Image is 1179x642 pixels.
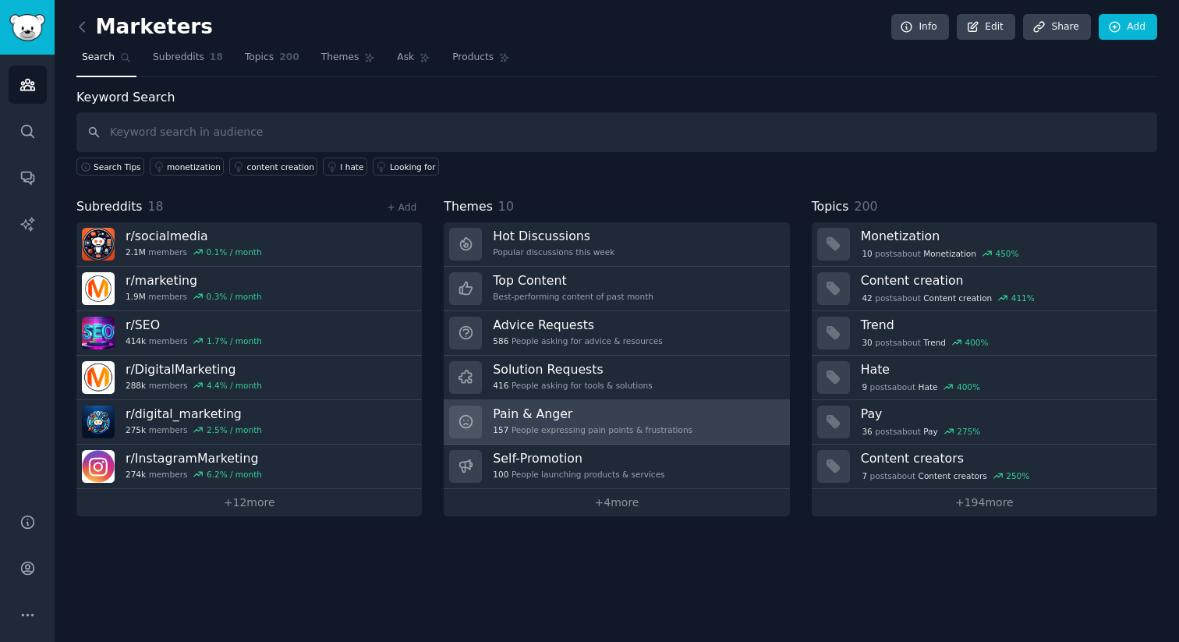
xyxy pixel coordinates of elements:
a: r/digital_marketing275kmembers2.5% / month [76,400,422,445]
span: 414k [126,335,146,346]
a: monetization [150,158,224,176]
span: Themes [444,197,493,217]
a: Info [891,14,949,41]
span: Hate [919,381,938,392]
a: Pain & Anger157People expressing pain points & frustrations [444,400,789,445]
h3: r/ socialmedia [126,228,262,244]
div: post s about [861,291,1036,305]
span: 42 [862,293,872,303]
a: Hot DiscussionsPopular discussions this week [444,222,789,267]
div: People asking for tools & solutions [493,380,652,391]
div: 2.5 % / month [207,424,262,435]
span: 416 [493,380,508,391]
span: 200 [279,51,299,65]
span: Pay [923,426,938,437]
input: Keyword search in audience [76,112,1157,152]
a: Solution Requests416People asking for tools & solutions [444,356,789,400]
div: 4.4 % / month [207,380,262,391]
h3: Self-Promotion [493,450,664,466]
div: People launching products & services [493,469,664,480]
h3: Content creation [861,272,1146,289]
div: I hate [340,161,363,172]
h3: Trend [861,317,1146,333]
h3: Pain & Anger [493,406,692,422]
div: 400 % [965,337,989,348]
a: +12more [76,489,422,516]
div: monetization [167,161,221,172]
a: I hate [323,158,367,176]
a: +194more [812,489,1157,516]
span: 2.1M [126,247,146,257]
a: + Add [387,202,416,213]
a: Edit [957,14,1015,41]
h3: Hate [861,361,1146,378]
span: Subreddits [76,197,143,217]
a: Pay36postsaboutPay275% [812,400,1157,445]
span: 100 [493,469,508,480]
a: Looking for [373,158,439,176]
div: 0.3 % / month [207,291,262,302]
a: Themes [316,45,381,77]
span: 274k [126,469,146,480]
a: content creation [229,158,317,176]
span: 36 [862,426,872,437]
div: 6.2 % / month [207,469,262,480]
button: Search Tips [76,158,144,176]
span: Topics [245,51,274,65]
span: 30 [862,337,872,348]
div: 450 % [995,248,1018,259]
h3: Solution Requests [493,361,652,378]
div: Popular discussions this week [493,247,614,257]
div: 275 % [957,426,980,437]
div: Looking for [390,161,436,172]
a: Ask [391,45,436,77]
div: members [126,469,262,480]
div: members [126,247,262,257]
a: Add [1099,14,1157,41]
span: Topics [812,197,849,217]
a: Search [76,45,136,77]
div: People expressing pain points & frustrations [493,424,692,435]
h3: r/ DigitalMarketing [126,361,262,378]
span: 18 [148,199,164,214]
div: post s about [861,380,982,394]
img: GummySearch logo [9,14,45,41]
span: Content creators [919,470,987,481]
span: 10 [498,199,514,214]
span: 275k [126,424,146,435]
a: r/marketing1.9Mmembers0.3% / month [76,267,422,311]
a: Subreddits18 [147,45,228,77]
span: Monetization [923,248,976,259]
span: Trend [923,337,946,348]
img: marketing [82,272,115,305]
a: Top ContentBest-performing content of past month [444,267,789,311]
a: +4more [444,489,789,516]
div: members [126,291,262,302]
span: Subreddits [153,51,204,65]
img: digital_marketing [82,406,115,438]
a: r/InstagramMarketing274kmembers6.2% / month [76,445,422,489]
h3: Top Content [493,272,653,289]
img: SEO [82,317,115,349]
div: 250 % [1006,470,1029,481]
span: 9 [862,381,867,392]
div: members [126,335,262,346]
a: Self-Promotion100People launching products & services [444,445,789,489]
a: Content creators7postsaboutContent creators250% [812,445,1157,489]
a: Trend30postsaboutTrend400% [812,311,1157,356]
div: members [126,424,262,435]
span: 18 [210,51,223,65]
span: 10 [862,248,872,259]
h3: r/ marketing [126,272,262,289]
span: 157 [493,424,508,435]
span: 7 [862,470,867,481]
div: 411 % [1011,293,1035,303]
div: 0.1 % / month [207,247,262,257]
div: post s about [861,247,1021,261]
span: Products [452,51,494,65]
a: Products [447,45,515,77]
span: Ask [397,51,414,65]
div: members [126,380,262,391]
span: Search [82,51,115,65]
h3: Advice Requests [493,317,662,333]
